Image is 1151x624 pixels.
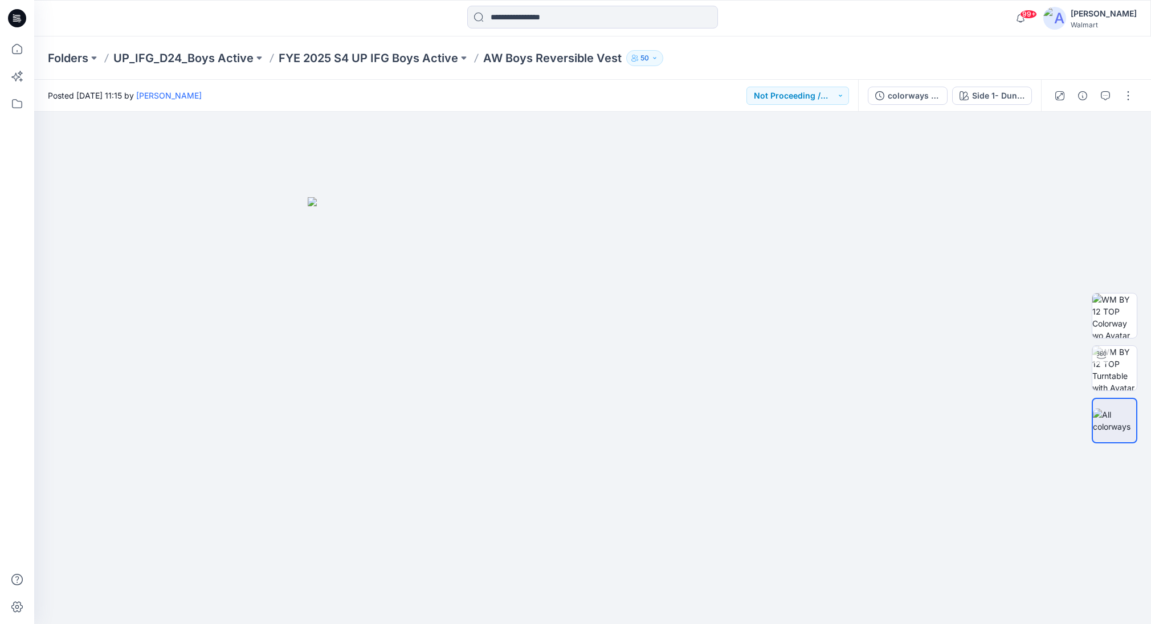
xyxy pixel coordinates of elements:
img: avatar [1043,7,1066,30]
button: Details [1074,87,1092,105]
div: Walmart [1071,21,1137,29]
a: FYE 2025 S4 UP IFG Boys Active [279,50,458,66]
img: WM BY 12 TOP Turntable with Avatar [1092,346,1137,390]
button: 50 [626,50,663,66]
span: Posted [DATE] 11:15 by [48,89,202,101]
div: colorways [DATE] [888,89,940,102]
img: WM BY 12 TOP Colorway wo Avatar [1092,293,1137,338]
span: 99+ [1020,10,1037,19]
a: Folders [48,50,88,66]
button: colorways [DATE] [868,87,948,105]
p: 50 [640,52,649,64]
button: Side 1- Dune print [952,87,1032,105]
img: All colorways [1093,409,1136,433]
a: [PERSON_NAME] [136,91,202,100]
a: UP_IFG_D24_Boys Active [113,50,254,66]
p: AW Boys Reversible Vest [483,50,622,66]
div: [PERSON_NAME] [1071,7,1137,21]
div: Side 1- Dune print [972,89,1025,102]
